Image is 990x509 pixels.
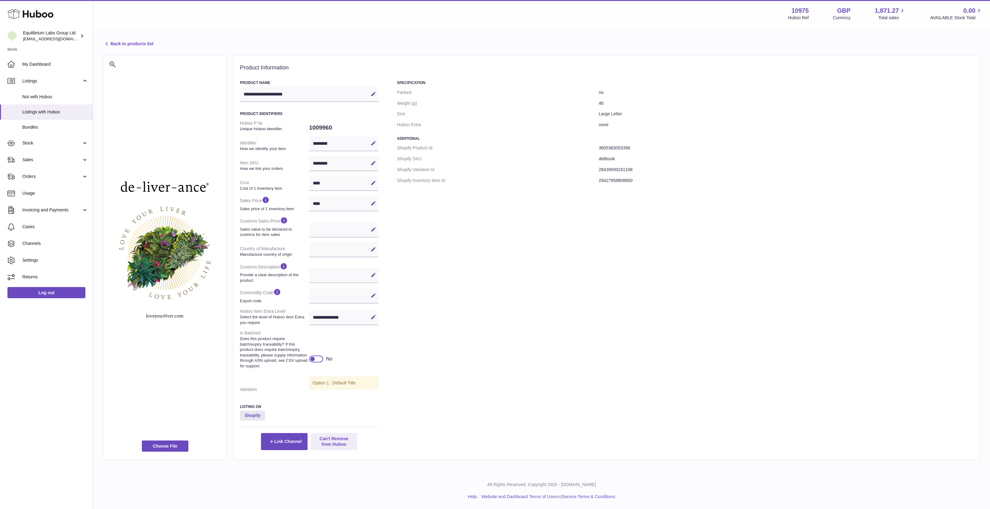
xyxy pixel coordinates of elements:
[240,306,309,328] dt: Huboo Item Extra Level
[240,285,309,306] dt: Commodity Code
[309,377,378,389] div: Option 1 : Default Title
[240,80,378,85] h3: Product Name
[837,7,850,15] strong: GBP
[397,143,599,153] dt: Shopify Product Id
[397,108,599,119] dt: Size
[23,30,79,42] div: Equilibrium Labs Group Ltd
[240,166,308,171] strong: How we link your orders
[261,433,308,450] button: Link Channel
[397,153,599,164] dt: Shopify SKU
[788,15,809,21] div: Huboo Ref
[22,61,88,67] span: My Dashboard
[326,356,332,362] div: No
[22,190,88,196] span: Usage
[397,164,599,175] dt: Shopify Variation Id
[599,164,974,175] dd: 28439930241108
[240,384,309,395] dt: Variation
[397,87,599,98] dt: Packed
[240,328,309,371] dt: Is Batched
[240,186,308,191] strong: Cost of 1 inventory item
[22,109,88,115] span: Listings with Huboo
[103,40,153,48] a: Back to products list
[240,126,308,132] strong: Unique Huboo identifier
[240,314,308,325] strong: Select the level of Huboo Item Extra you require
[22,224,88,230] span: Cases
[562,494,615,499] a: Service Terms & Conditions
[397,98,599,109] dt: Weight (g)
[599,119,974,130] dd: none
[599,153,974,164] dd: delibook
[22,140,82,146] span: Stock
[240,193,309,214] dt: Sales Price
[791,7,809,15] strong: 10975
[240,298,308,304] strong: Export code
[479,494,615,500] li: and
[875,7,906,21] a: 1,871.27 Total sales
[599,143,974,153] dd: 3605383053396
[930,7,983,21] a: 0.00 AVAILABLE Stock Total
[311,433,357,450] button: Can't Remove from Huboo
[22,174,82,179] span: Orders
[240,336,308,369] strong: Does this product require batch/expiry traceability? If this product does require batch/expiry tr...
[240,138,309,154] dt: Identifier
[963,7,975,15] span: 0.00
[23,36,91,41] span: [EMAIL_ADDRESS][DOMAIN_NAME]
[309,121,378,134] dd: 1009960
[875,7,899,15] span: 1,871.27
[240,177,309,193] dt: Cost
[7,31,17,41] img: internalAdmin-10975@internal.huboo.com
[240,252,308,257] strong: Manufacture country of origin
[878,15,906,21] span: Total sales
[930,15,983,21] span: AVAILABLE Stock Total
[240,411,265,421] strong: Shopify
[98,482,985,488] p: All Rights Reserved. Copyright 2025 - [DOMAIN_NAME]
[240,206,308,212] strong: Sales price of 1 inventory item
[22,207,82,213] span: Invoicing and Payments
[599,175,974,186] dd: 29427958808660
[22,124,88,130] span: Bundles
[240,146,308,152] strong: How we identify your item
[240,272,308,283] strong: Provide a clear description of the product
[110,172,221,330] img: Screenshot2024-08-22at17.21.22.png
[240,260,309,285] dt: Customs Description
[240,404,378,409] h3: Listing On
[468,494,477,499] a: Help
[833,15,851,21] div: Currency
[397,119,599,130] dt: Huboo Extra
[22,274,88,280] span: Returns
[599,108,974,119] dd: Large Letter
[22,78,82,84] span: Listings
[22,94,88,100] span: Not with Huboo
[22,241,88,246] span: Channels
[240,118,309,134] dt: Huboo P №
[240,243,309,259] dt: Country of Manufacture
[397,136,974,141] h3: Additional
[7,287,85,298] a: Log out
[240,157,309,174] dt: Item SKU
[481,494,555,499] a: Website and Dashboard Terms of Use
[240,64,974,71] h2: Product Information
[599,98,974,109] dd: 46
[22,157,82,163] span: Sales
[397,175,599,186] dt: Shopify Inventory Item Id
[599,87,974,98] dd: no
[240,214,309,240] dt: Customs Sales Price
[240,111,378,116] h3: Product Identifiers
[397,80,974,85] h3: Specification
[22,257,88,263] span: Settings
[142,440,188,452] span: Choose File
[240,227,308,237] strong: Sales value to be declared to customs for item sales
